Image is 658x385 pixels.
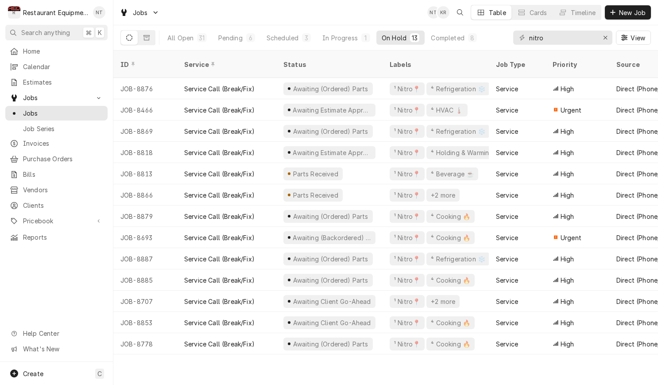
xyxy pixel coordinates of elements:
span: High [561,191,574,200]
button: View [616,31,651,45]
div: Nick Tussey's Avatar [427,6,440,19]
div: Awaiting (Ordered) Parts [292,254,369,264]
div: Service Call (Break/Fix) [184,191,255,200]
span: Pricebook [23,216,90,226]
div: ¹ Nitro📍 [393,297,421,306]
div: Awaiting (Backordered) Parts [292,233,372,242]
a: Purchase Orders [5,152,108,166]
span: High [561,254,574,264]
span: Help Center [23,329,102,338]
div: Service Call (Break/Fix) [184,169,255,179]
div: All Open [167,33,194,43]
button: Erase input [598,31,612,45]
span: Purchase Orders [23,154,103,163]
div: Service Call (Break/Fix) [184,233,255,242]
div: ¹ Nitro📍 [393,339,421,349]
div: Kelli Robinette's Avatar [437,6,449,19]
div: Restaurant Equipment Diagnostics's Avatar [8,6,20,19]
div: Service [496,169,518,179]
div: JOB-8869 [113,121,177,142]
div: Parts Received [292,191,339,200]
div: Awaiting (Ordered) Parts [292,127,369,136]
div: Service [496,318,518,327]
div: NT [93,6,105,19]
div: ¹ Nitro📍 [393,191,421,200]
div: ⁴ Beverage ☕ [430,169,475,179]
div: ¹ Nitro📍 [393,148,421,157]
div: JOB-8466 [113,99,177,121]
a: Bills [5,167,108,182]
div: R [8,6,20,19]
div: Awaiting (Ordered) Parts [292,84,369,93]
div: Table [489,8,506,17]
span: Urgent [561,105,581,115]
div: Service Call (Break/Fix) [184,318,255,327]
div: 31 [199,33,205,43]
button: Open search [453,5,467,19]
a: Calendar [5,59,108,74]
div: ⁴ Cooking 🔥 [430,233,471,242]
div: 3 [304,33,309,43]
div: ⁴ HVAC 🌡️ [430,105,464,115]
div: Job Type [496,60,538,69]
div: ¹ Nitro📍 [393,276,421,285]
span: High [561,148,574,157]
div: JOB-8813 [113,163,177,184]
div: JOB-8707 [113,291,177,312]
a: Go to Pricebook [5,214,108,228]
div: Service Call (Break/Fix) [184,105,255,115]
div: ⁴ Holding & Warming ♨️ [430,148,503,157]
span: Home [23,47,103,56]
span: New Job [617,8,647,17]
div: +2 more [430,297,456,306]
div: Service Call (Break/Fix) [184,148,255,157]
span: Jobs [23,93,90,102]
a: Jobs [5,106,108,121]
div: Scheduled [267,33,298,43]
div: ¹ Nitro📍 [393,318,421,327]
div: JOB-8879 [113,206,177,227]
a: Home [5,44,108,58]
a: Go to Jobs [116,5,163,20]
span: K [98,28,102,37]
div: Awaiting Estimate Approval [292,105,372,115]
div: Service [496,127,518,136]
a: Clients [5,198,108,213]
span: High [561,84,574,93]
div: ⁴ Cooking 🔥 [430,318,471,327]
a: Invoices [5,136,108,151]
div: 8 [470,33,475,43]
a: Estimates [5,75,108,89]
div: Parts Received [292,169,339,179]
span: Job Series [23,124,103,133]
div: Cards [530,8,547,17]
div: 1 [363,33,368,43]
div: Service Call (Break/Fix) [184,127,255,136]
div: Service [496,297,518,306]
div: ⁴ Cooking 🔥 [430,212,471,221]
div: Service [496,233,518,242]
div: In Progress [322,33,358,43]
div: ⁴ Cooking 🔥 [430,276,471,285]
div: Service [496,148,518,157]
div: ¹ Nitro📍 [393,105,421,115]
div: JOB-8818 [113,142,177,163]
span: Urgent [561,233,581,242]
div: Service [496,84,518,93]
div: Service [496,254,518,264]
span: ⌘ [85,28,92,37]
div: JOB-8885 [113,269,177,291]
div: Status [283,60,374,69]
span: High [561,169,574,179]
span: High [561,276,574,285]
div: Awaiting (Ordered) Parts [292,339,369,349]
div: Service [496,212,518,221]
a: Go to Jobs [5,90,108,105]
div: NT [427,6,440,19]
div: Service Call (Break/Fix) [184,297,255,306]
div: Awaiting Client Go-Ahead [292,297,372,306]
div: Completed [431,33,464,43]
div: Service [496,339,518,349]
div: ¹ Nitro📍 [393,233,421,242]
div: Pending [218,33,243,43]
